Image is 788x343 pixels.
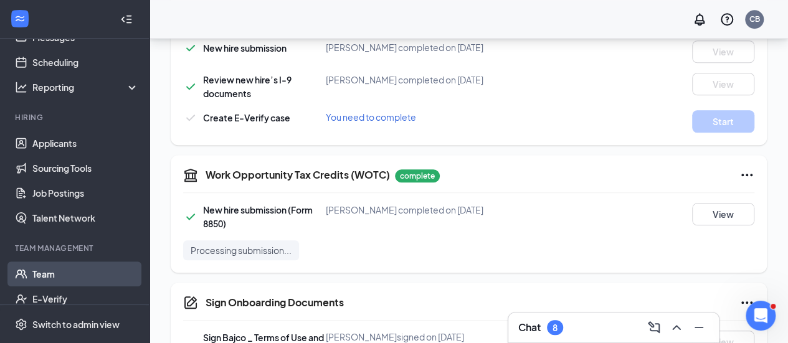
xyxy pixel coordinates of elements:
[692,203,754,225] button: View
[203,112,290,123] span: Create E-Verify case
[183,295,198,310] svg: CompanyDocumentIcon
[326,204,483,215] span: [PERSON_NAME] completed on [DATE]
[32,81,140,93] div: Reporting
[183,209,198,224] svg: Checkmark
[206,168,390,182] h5: Work Opportunity Tax Credits (WOTC)
[32,181,139,205] a: Job Postings
[15,112,136,123] div: Hiring
[15,318,27,331] svg: Settings
[739,295,754,310] svg: Ellipses
[326,111,416,123] span: You need to complete
[206,296,344,309] h5: Sign Onboarding Documents
[739,167,754,182] svg: Ellipses
[749,14,760,24] div: CB
[692,40,754,63] button: View
[203,204,313,229] span: New hire submission (Form 8850)
[691,320,706,335] svg: Minimize
[553,322,558,333] div: 8
[32,261,139,286] a: Team
[191,244,292,256] span: Processing submission...
[183,79,198,94] svg: Checkmark
[15,243,136,253] div: Team Management
[667,317,686,337] button: ChevronUp
[689,317,709,337] button: Minimize
[395,169,440,182] p: complete
[32,286,139,311] a: E-Verify
[32,131,139,156] a: Applicants
[32,156,139,181] a: Sourcing Tools
[120,13,133,26] svg: Collapse
[692,73,754,95] button: View
[32,205,139,230] a: Talent Network
[183,40,198,55] svg: Checkmark
[692,110,754,133] button: Start
[518,321,541,334] h3: Chat
[746,301,776,331] iframe: Intercom live chat
[644,317,664,337] button: ComposeMessage
[32,318,120,331] div: Switch to admin view
[183,110,198,125] svg: Checkmark
[669,320,684,335] svg: ChevronUp
[203,42,287,54] span: New hire submission
[14,12,26,25] svg: WorkstreamLogo
[15,81,27,93] svg: Analysis
[719,12,734,27] svg: QuestionInfo
[183,167,198,182] svg: TaxGovernmentIcon
[647,320,662,335] svg: ComposeMessage
[203,74,292,99] span: Review new hire’s I-9 documents
[326,42,483,53] span: [PERSON_NAME] completed on [DATE]
[692,12,707,27] svg: Notifications
[326,74,483,85] span: [PERSON_NAME] completed on [DATE]
[32,50,139,75] a: Scheduling
[326,331,516,343] div: [PERSON_NAME] signed on [DATE]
